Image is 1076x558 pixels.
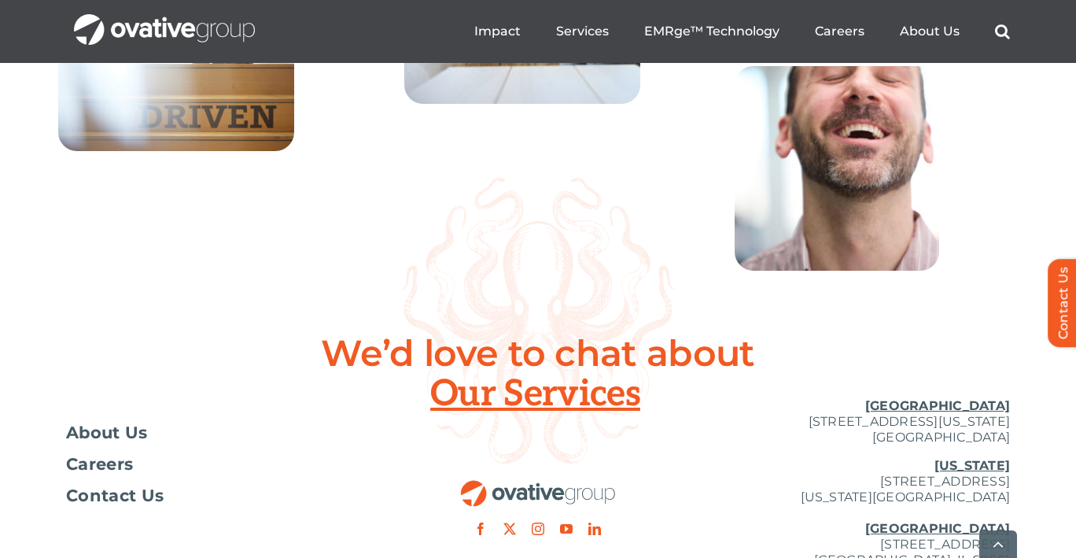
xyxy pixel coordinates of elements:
a: About Us [900,24,960,39]
nav: Menu [474,6,1010,57]
span: Careers [66,456,133,472]
a: OG_Full_horizontal_WHT [74,13,255,28]
a: instagram [532,523,544,535]
a: Search [995,24,1010,39]
a: facebook [474,523,487,535]
a: youtube [560,523,573,535]
nav: Footer Menu [66,425,381,504]
a: twitter [503,523,516,535]
a: EMRge™ Technology [644,24,779,39]
a: Careers [815,24,864,39]
a: OG_Full_horizontal_RGB [459,479,617,493]
a: Contact Us [66,488,381,504]
u: [GEOGRAPHIC_DATA] [865,398,1010,413]
span: Our Services [430,375,646,414]
a: linkedin [588,523,601,535]
u: [GEOGRAPHIC_DATA] [865,521,1010,536]
a: Impact [474,24,521,39]
p: [STREET_ADDRESS][US_STATE] [GEOGRAPHIC_DATA] [695,398,1010,445]
a: Services [556,24,609,39]
a: Careers [66,456,381,472]
img: Home – Careers 8 [735,66,939,271]
span: About Us [66,425,148,441]
a: About Us [66,425,381,441]
span: Contact Us [66,488,164,504]
u: [US_STATE] [934,458,1010,473]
